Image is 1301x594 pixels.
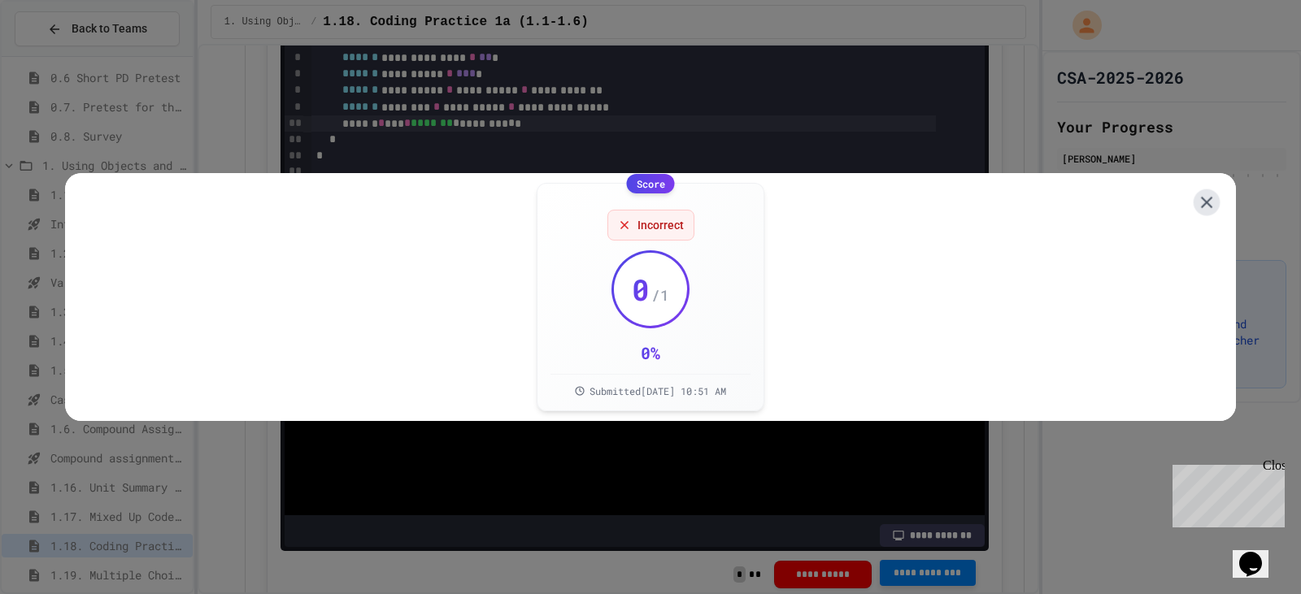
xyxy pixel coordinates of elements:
div: Chat with us now!Close [7,7,112,103]
div: Score [627,174,675,193]
span: / 1 [651,284,669,306]
span: Submitted [DATE] 10:51 AM [590,384,726,397]
div: 0 % [641,341,660,364]
span: 0 [632,273,650,306]
span: Incorrect [637,217,684,233]
iframe: chat widget [1233,529,1285,578]
iframe: chat widget [1166,458,1285,527]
